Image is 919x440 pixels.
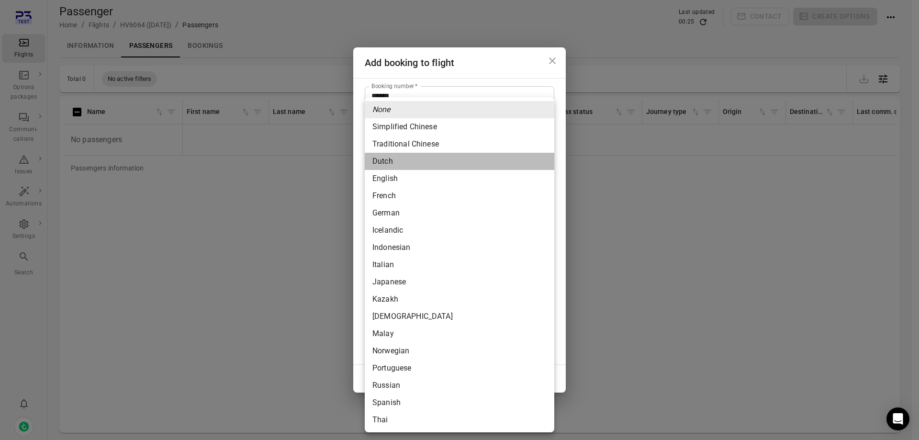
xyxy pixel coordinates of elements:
em: None [372,104,391,115]
li: French [365,187,554,204]
li: Malay [365,325,554,342]
li: English [365,170,554,187]
li: Spanish [365,394,554,411]
li: Traditional Chinese [365,135,554,153]
li: Kazakh [365,291,554,308]
li: Russian [365,377,554,394]
li: Norwegian [365,342,554,360]
li: [DEMOGRAPHIC_DATA] [365,308,554,325]
li: Portuguese [365,360,554,377]
li: Simplified Chinese [365,118,554,135]
li: Thai [365,411,554,429]
li: Indonesian [365,239,554,256]
li: Icelandic [365,222,554,239]
li: Japanese [365,273,554,291]
li: Dutch [365,153,554,170]
li: Italian [365,256,554,273]
li: German [365,204,554,222]
div: Open Intercom Messenger [886,407,909,430]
